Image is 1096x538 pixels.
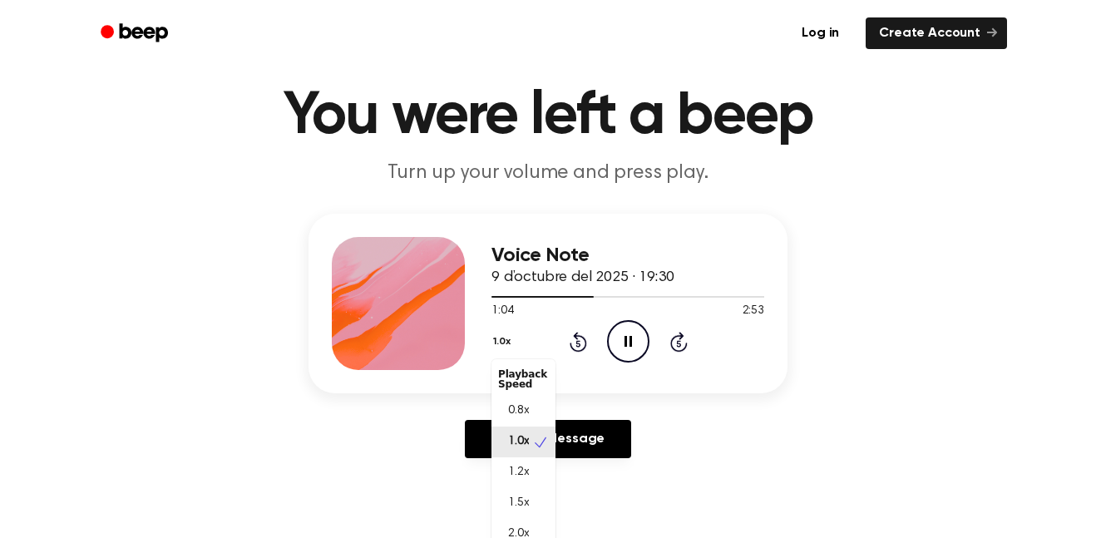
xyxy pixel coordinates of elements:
[508,495,529,512] span: 1.5x
[508,402,529,420] span: 0.8x
[508,464,529,481] span: 1.2x
[491,328,516,356] button: 1.0x
[508,433,529,451] span: 1.0x
[491,363,555,396] div: Playback Speed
